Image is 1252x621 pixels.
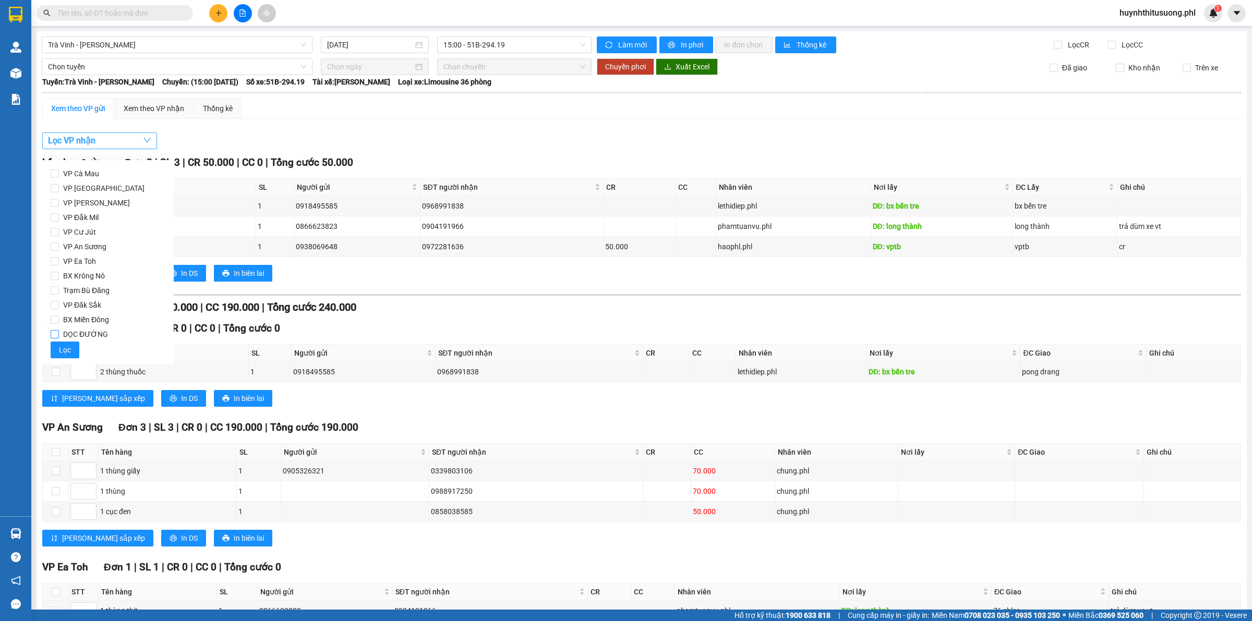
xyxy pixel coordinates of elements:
td: 0968991838 [436,362,643,382]
div: 1 cục đen [100,506,235,517]
img: solution-icon [10,94,21,105]
span: Chọn tuyến [48,59,306,75]
span: | [190,561,193,573]
span: Đơn 1 [104,561,131,573]
span: 15:00 - 51B-294.19 [443,37,585,53]
td: 0972281636 [420,237,604,257]
th: CR [604,179,676,196]
sup: 1 [1214,5,1222,12]
span: Tổng cước 240.000 [267,301,356,313]
div: 0904191966 [422,221,601,232]
th: Nhân viên [716,179,871,196]
img: warehouse-icon [10,42,21,53]
span: Trạm Bù Đăng [59,283,114,298]
td: 0904191966 [420,216,604,237]
div: 0988917250 [431,485,641,497]
span: CC 0 [196,561,216,573]
div: DĐ: long thành [873,221,1012,232]
th: SL [217,583,258,601]
div: phamtuanvu.phl [718,221,869,232]
div: lethidiep.phl [718,200,869,212]
th: CR [643,444,691,461]
input: Chọn ngày [327,61,413,72]
span: printer [222,395,230,403]
span: | [176,421,179,433]
th: Ghi chú [1117,179,1241,196]
span: In biên lai [234,267,264,279]
span: Trên xe [1191,62,1222,74]
span: printer [170,534,177,543]
span: Xuất Excel [676,61,709,72]
span: | [262,301,264,313]
span: ⚪️ [1063,613,1066,617]
span: Làm mới [618,39,648,51]
b: Tuyến: Trà Vinh - [PERSON_NAME] [42,78,154,86]
button: file-add [234,4,252,22]
span: In DS [181,267,198,279]
span: Tổng cước 0 [224,561,281,573]
th: SL [237,444,281,461]
button: Lọc VP nhận [42,132,157,149]
div: 1 thùng mĩ phẩm [100,241,254,252]
div: chung.phl [777,506,897,517]
button: printerIn biên lai [214,530,272,546]
span: question-circle [11,552,21,562]
div: 1 [258,241,292,252]
span: Nơi lấy [901,446,1004,458]
span: VP Ea Toh [42,561,88,573]
img: icon-new-feature [1209,8,1218,18]
span: [PERSON_NAME] sắp xếp [62,393,145,404]
span: Thống kê [797,39,828,51]
td: 0339803106 [429,461,643,481]
button: printerIn phơi [659,36,713,53]
div: 0918495585 [296,200,419,212]
span: ĐC Giao [994,586,1098,598]
button: printerIn DS [161,530,206,546]
span: Tài xế: [PERSON_NAME] [312,76,390,88]
span: Chọn chuyến [443,59,585,75]
span: printer [170,395,177,403]
input: Tìm tên, số ĐT hoặc mã đơn [57,7,180,19]
span: huynhthitusuong.phl [1111,6,1204,19]
span: Trà Vinh - Gia Lai [48,37,306,53]
button: printerIn biên lai [214,265,272,282]
span: plus [215,9,222,17]
button: printerIn DS [161,265,206,282]
span: CR 50.000 [150,301,198,313]
th: Ghi chú [1147,345,1241,362]
span: ĐC Lấy [1016,181,1106,193]
span: download [664,63,671,71]
span: Lọc [59,344,71,356]
button: plus [209,4,227,22]
div: 1 [219,605,256,616]
div: Xem theo VP nhận [124,103,184,114]
span: printer [222,534,230,543]
div: 70.000 [693,465,773,477]
span: Tổng cước 190.000 [270,421,358,433]
div: 0905326321 [283,465,427,477]
th: Nhân viên [736,345,867,362]
button: downloadXuất Excel [656,58,718,75]
div: 1 [258,221,292,232]
img: logo-vxr [9,7,22,22]
strong: 0708 023 035 - 0935 103 250 [965,611,1060,619]
div: 1 [238,485,279,497]
span: Miền Bắc [1068,610,1143,621]
span: SL 3 [154,421,174,433]
span: CR 0 [167,561,188,573]
div: 1 thùng [100,485,235,497]
span: VP An Sương [42,421,103,433]
span: VP Cư Jút [59,225,100,239]
span: | [838,610,840,621]
div: 0904191966 [394,605,586,616]
span: | [200,301,203,313]
div: lethidiep.phl [738,366,865,378]
span: | [189,322,192,334]
span: down [143,136,151,144]
span: CR 0 [182,421,202,433]
div: 1 [238,506,279,517]
div: 0938069648 [296,241,419,252]
button: In đơn chọn [716,36,773,53]
span: printer [668,41,677,50]
div: DĐ: bx bến tre [869,366,1018,378]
